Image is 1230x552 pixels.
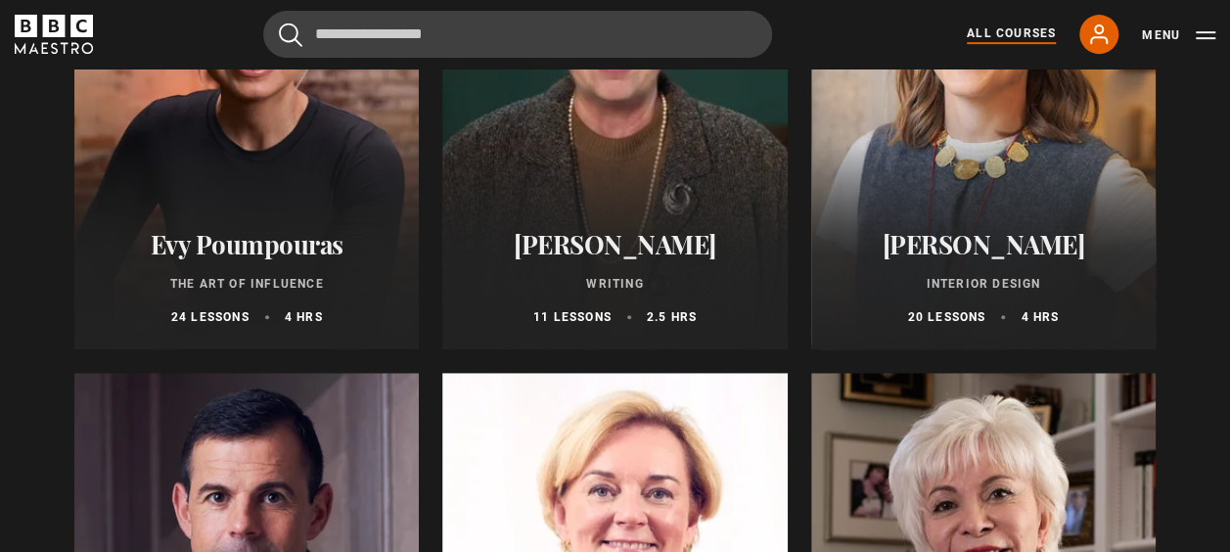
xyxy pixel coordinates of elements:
[466,275,763,293] p: Writing
[835,275,1132,293] p: Interior Design
[466,229,763,259] h2: [PERSON_NAME]
[98,229,395,259] h2: Evy Poumpouras
[15,15,93,54] svg: BBC Maestro
[967,24,1056,44] a: All Courses
[263,11,772,58] input: Search
[647,308,697,326] p: 2.5 hrs
[1021,308,1059,326] p: 4 hrs
[171,308,250,326] p: 24 lessons
[533,308,612,326] p: 11 lessons
[285,308,323,326] p: 4 hrs
[835,229,1132,259] h2: [PERSON_NAME]
[907,308,985,326] p: 20 lessons
[1142,25,1215,45] button: Toggle navigation
[279,23,302,47] button: Submit the search query
[98,275,395,293] p: The Art of Influence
